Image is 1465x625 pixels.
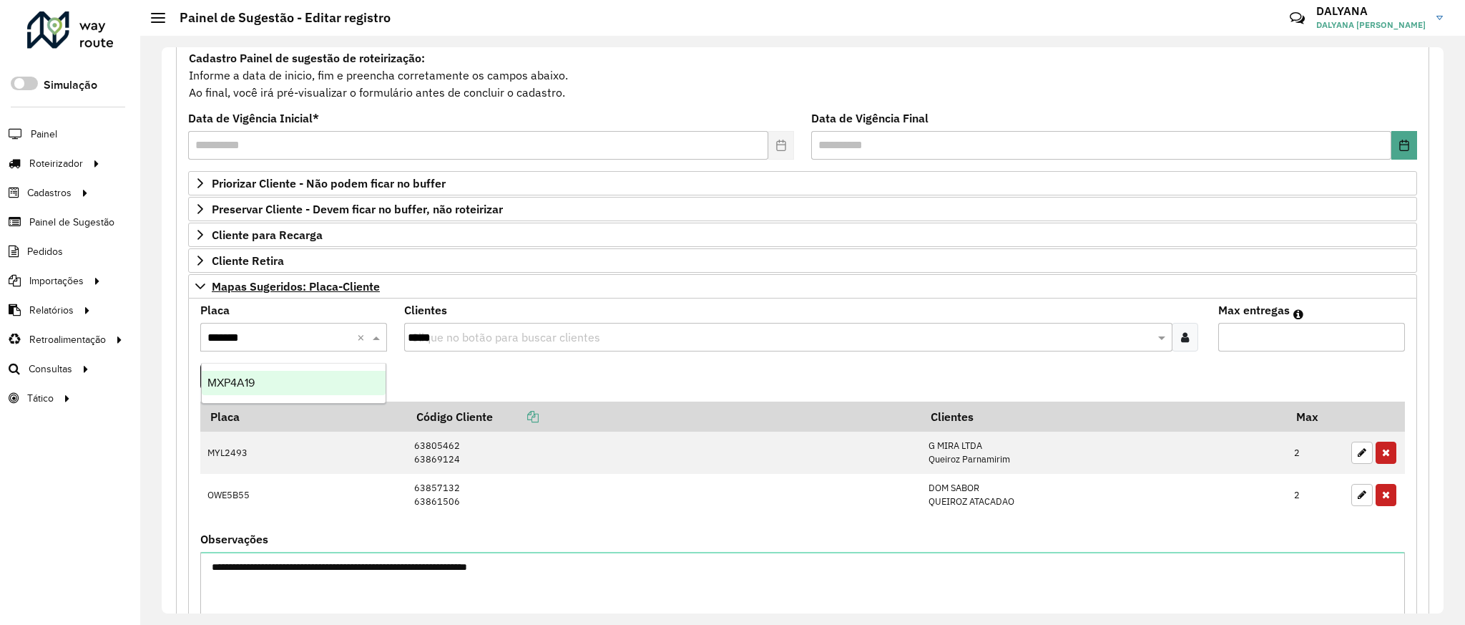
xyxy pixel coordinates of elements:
a: Mapas Sugeridos: Placa-Cliente [188,274,1417,299]
label: Data de Vigência Inicial [188,110,319,127]
em: Máximo de clientes que serão colocados na mesma rota com os clientes informados [1293,309,1303,320]
a: Contato Rápido [1282,3,1313,34]
a: Preservar Cliente - Devem ficar no buffer, não roteirizar [188,197,1417,221]
span: Preservar Cliente - Devem ficar no buffer, não roteirizar [212,203,503,215]
h2: Painel de Sugestão - Editar registro [165,10,391,26]
span: Mapas Sugeridos: Placa-Cliente [212,281,380,292]
span: Pedidos [27,244,63,259]
span: Painel [31,127,57,142]
label: Data de Vigência Final [811,110,929,127]
a: Cliente para Recarga [188,223,1417,247]
span: Consultas [29,362,72,377]
label: Observações [200,530,268,548]
a: Cliente Retira [188,248,1417,273]
th: Código Cliente [406,402,921,432]
span: Importações [29,273,84,289]
td: 2 [1287,474,1344,516]
label: Clientes [404,301,447,319]
span: Cliente para Recarga [212,229,323,241]
span: Tático [27,391,54,406]
td: DOM SABOR QUEIROZ ATACADAO [921,474,1286,516]
span: Retroalimentação [29,332,106,347]
td: G MIRA LTDA Queiroz Parnamirim [921,432,1286,474]
label: Max entregas [1218,301,1290,319]
td: OWE5B55 [200,474,406,516]
td: 63857132 63861506 [406,474,921,516]
th: Placa [200,402,406,432]
label: Placa [200,301,230,319]
td: MYL2493 [200,432,406,474]
th: Clientes [921,402,1286,432]
label: Simulação [44,77,97,94]
h3: DALYANA [1316,4,1426,18]
span: Cliente Retira [212,255,284,266]
button: Choose Date [1391,131,1417,160]
strong: Cadastro Painel de sugestão de roteirização: [189,51,425,65]
span: DALYANA [PERSON_NAME] [1316,19,1426,32]
span: Clear all [357,329,369,346]
span: Priorizar Cliente - Não podem ficar no buffer [212,178,446,189]
span: Relatórios [29,303,74,318]
th: Max [1287,402,1344,432]
ng-dropdown-panel: Options list [201,363,387,404]
span: Roteirizador [29,156,83,171]
a: Copiar [493,410,539,424]
span: Painel de Sugestão [29,215,114,230]
span: Cadastros [27,185,72,200]
div: Informe a data de inicio, fim e preencha corretamente os campos abaixo. Ao final, você irá pré-vi... [188,49,1417,102]
span: MXP4A19 [207,377,255,389]
td: 2 [1287,432,1344,474]
a: Priorizar Cliente - Não podem ficar no buffer [188,171,1417,195]
td: 63805462 63869124 [406,432,921,474]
